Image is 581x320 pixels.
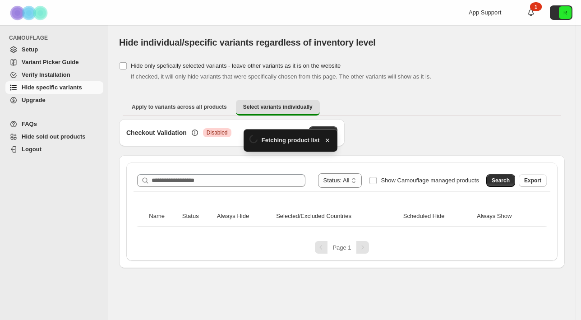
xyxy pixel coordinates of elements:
[550,5,572,20] button: Avatar with initials R
[5,56,103,69] a: Variant Picker Guide
[22,84,82,91] span: Hide specific variants
[180,206,214,227] th: Status
[5,69,103,81] a: Verify Installation
[5,94,103,107] a: Upgrade
[492,177,510,184] span: Search
[207,129,228,136] span: Disabled
[5,143,103,156] a: Logout
[236,100,320,116] button: Select variants individually
[214,206,273,227] th: Always Hide
[22,59,78,65] span: Variant Picker Guide
[132,103,227,111] span: Apply to variants across all products
[469,9,501,16] span: App Support
[5,130,103,143] a: Hide sold out products
[131,62,341,69] span: Hide only spefically selected variants - leave other variants as it is on the website
[309,126,337,139] button: Enable
[131,73,431,80] span: If checked, it will only hide variants that were specifically chosen from this page. The other va...
[22,121,37,127] span: FAQs
[5,43,103,56] a: Setup
[5,81,103,94] a: Hide specific variants
[563,10,567,15] text: R
[381,177,479,184] span: Show Camouflage managed products
[119,37,376,47] span: Hide individual/specific variants regardless of inventory level
[526,8,535,17] a: 1
[524,177,541,184] span: Export
[146,206,179,227] th: Name
[134,241,550,254] nav: Pagination
[474,206,538,227] th: Always Show
[126,128,187,137] h3: Checkout Validation
[530,2,542,11] div: 1
[401,206,474,227] th: Scheduled Hide
[22,71,70,78] span: Verify Installation
[22,97,46,103] span: Upgrade
[22,146,41,153] span: Logout
[273,206,401,227] th: Selected/Excluded Countries
[22,46,38,53] span: Setup
[22,133,86,140] span: Hide sold out products
[243,103,313,111] span: Select variants individually
[519,174,547,187] button: Export
[262,136,320,145] span: Fetching product list
[119,119,565,268] div: Select variants individually
[124,100,234,114] button: Apply to variants across all products
[332,244,351,251] span: Page 1
[9,34,104,42] span: CAMOUFLAGE
[486,174,515,187] button: Search
[7,0,52,25] img: Camouflage
[5,118,103,130] a: FAQs
[559,6,572,19] span: Avatar with initials R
